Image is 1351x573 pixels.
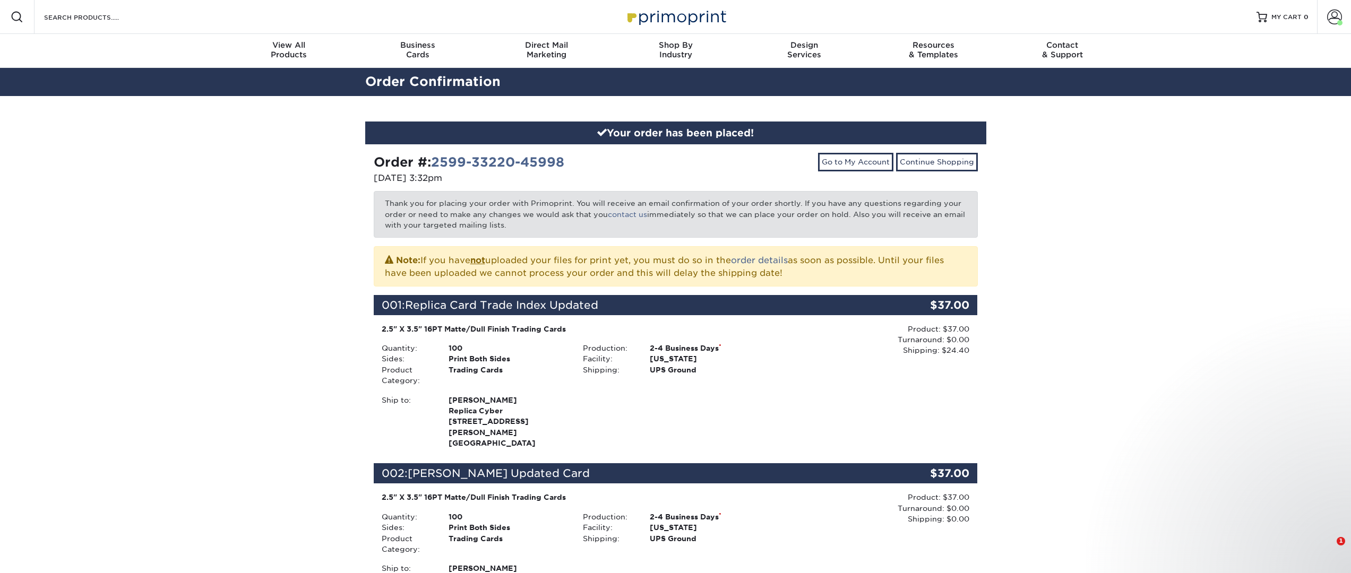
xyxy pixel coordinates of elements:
span: 0 [1304,13,1309,21]
span: Business [353,40,482,50]
b: not [470,255,485,265]
div: Your order has been placed! [365,121,986,145]
p: [DATE] 3:32pm [374,172,668,185]
div: 100 [441,343,575,353]
iframe: Intercom live chat [1315,537,1340,562]
div: Marketing [482,40,611,59]
div: Print Both Sides [441,353,575,364]
p: Thank you for placing your order with Primoprint. You will receive an email confirmation of your ... [374,191,978,237]
span: Resources [869,40,998,50]
a: Direct MailMarketing [482,34,611,68]
div: 2-4 Business Days [642,511,776,522]
div: 2.5" X 3.5" 16PT Matte/Dull Finish Trading Cards [382,324,769,334]
h2: Order Confirmation [357,72,994,92]
div: Trading Cards [441,533,575,555]
div: $37.00 [877,463,978,483]
div: Quantity: [374,343,441,353]
div: Facility: [575,522,642,533]
strong: [GEOGRAPHIC_DATA] [449,395,567,448]
div: Production: [575,343,642,353]
span: Shop By [611,40,740,50]
a: BusinessCards [353,34,482,68]
a: contact us [608,210,647,219]
a: order details [731,255,788,265]
div: Sides: [374,353,441,364]
strong: Note: [396,255,420,265]
div: Trading Cards [441,364,575,386]
div: Cards [353,40,482,59]
div: Quantity: [374,511,441,522]
strong: Order #: [374,154,564,170]
img: Primoprint [623,5,729,28]
div: UPS Ground [642,533,776,544]
span: Replica Card Trade Index Updated [405,299,598,311]
div: Ship to: [374,395,441,449]
div: Print Both Sides [441,522,575,533]
div: Product: $37.00 Turnaround: $0.00 Shipping: $0.00 [776,492,969,524]
div: Shipping: [575,364,642,375]
div: Industry [611,40,740,59]
span: [PERSON_NAME] [449,395,567,405]
span: [STREET_ADDRESS][PERSON_NAME] [449,416,567,438]
div: Product: $37.00 Turnaround: $0.00 Shipping: $24.40 [776,324,969,356]
div: $37.00 [877,295,978,315]
div: 100 [441,511,575,522]
a: 2599-33220-45998 [431,154,564,170]
div: Product Category: [374,533,441,555]
div: Services [740,40,869,59]
span: 1 [1337,537,1345,545]
div: Shipping: [575,533,642,544]
span: MY CART [1271,13,1302,22]
input: SEARCH PRODUCTS..... [43,11,147,23]
span: Contact [998,40,1127,50]
p: If you have uploaded your files for print yet, you must do so in the as soon as possible. Until y... [385,253,967,280]
div: Facility: [575,353,642,364]
span: Replica Cyber [449,405,567,416]
span: [PERSON_NAME] Updated Card [408,467,590,480]
a: DesignServices [740,34,869,68]
div: & Support [998,40,1127,59]
div: Product Category: [374,364,441,386]
div: & Templates [869,40,998,59]
div: 2-4 Business Days [642,343,776,353]
span: Design [740,40,869,50]
div: UPS Ground [642,364,776,375]
a: Resources& Templates [869,34,998,68]
div: Products [225,40,354,59]
span: Direct Mail [482,40,611,50]
div: [US_STATE] [642,353,776,364]
div: 2.5" X 3.5" 16PT Matte/Dull Finish Trading Cards [382,492,769,502]
a: Contact& Support [998,34,1127,68]
div: [US_STATE] [642,522,776,533]
div: 001: [374,295,877,315]
a: Continue Shopping [896,153,978,171]
a: Go to My Account [818,153,893,171]
div: Sides: [374,522,441,533]
span: View All [225,40,354,50]
a: Shop ByIndustry [611,34,740,68]
a: View AllProducts [225,34,354,68]
div: 002: [374,463,877,483]
div: Production: [575,511,642,522]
